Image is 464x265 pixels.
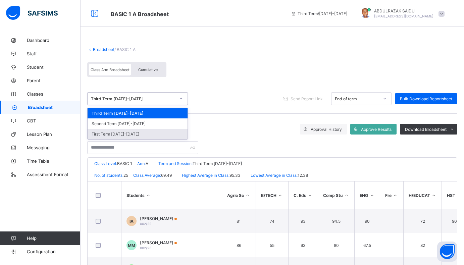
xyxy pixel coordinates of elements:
[380,209,403,233] td: _
[431,193,437,198] i: Sort in Ascending Order
[91,67,130,72] span: Class Arm Broadsheet
[229,173,241,178] span: 95.33
[369,193,375,198] i: Sort in Ascending Order
[403,233,442,257] td: 82
[27,145,81,150] span: Messaging
[140,246,151,250] span: 002/23
[27,172,81,177] span: Assessment Format
[354,8,448,19] div: ABDULRAZAKSAIDU
[91,96,175,101] div: Third Term [DATE]-[DATE]
[361,127,392,132] span: Approve Results
[311,127,342,132] span: Approval History
[222,209,256,233] td: 81
[256,233,288,257] td: 55
[27,158,81,164] span: Time Table
[251,173,298,178] span: Lowest Average in Class:
[393,193,398,198] i: Sort in Ascending Order
[123,173,128,178] span: 25
[182,173,229,178] span: Highest Average in Class:
[256,181,288,209] th: B/TECH
[94,161,117,166] span: Class Level:
[374,8,433,13] span: ABDULRAZAK SAIDU
[405,127,447,132] span: Download Broadsheet
[133,173,161,178] span: Class Average:
[137,161,146,166] span: Arm:
[374,14,433,18] span: [EMAIL_ADDRESS][DOMAIN_NAME]
[27,64,81,70] span: Student
[130,219,134,224] span: IA
[138,67,158,72] span: Cumulative
[380,233,403,257] td: _
[111,11,169,17] span: Class Arm Broadsheet
[128,243,135,248] span: MM
[318,181,354,209] th: Comp Stu
[354,181,380,209] th: ENG
[88,118,188,129] div: Second Term [DATE]-[DATE]
[146,161,148,166] span: A
[27,235,80,241] span: Help
[380,181,403,209] th: Fre
[245,193,251,198] i: Sort in Ascending Order
[27,38,81,43] span: Dashboard
[318,209,354,233] td: 94.5
[27,131,81,137] span: Lesson Plan
[288,209,318,233] td: 93
[117,161,132,166] span: BASIC 1
[354,209,380,233] td: 90
[291,11,347,16] span: session/term information
[114,47,136,52] span: / BASIC 1 A
[403,181,442,209] th: H/EDUCAT
[93,47,114,52] a: Broadsheet
[222,181,256,209] th: Agric Sc
[161,173,172,178] span: 69.49
[256,209,288,233] td: 74
[27,91,81,97] span: Classes
[27,78,81,83] span: Parent
[146,193,151,198] i: Sort Ascending
[437,242,457,262] button: Open asap
[307,193,313,198] i: Sort in Ascending Order
[88,129,188,139] div: First Term [DATE]-[DATE]
[27,118,81,123] span: CBT
[318,233,354,257] td: 80
[94,173,123,178] span: No. of students:
[344,193,349,198] i: Sort in Ascending Order
[193,161,242,166] span: Third Term [DATE]-[DATE]
[140,240,177,245] span: [PERSON_NAME]
[140,222,151,226] span: 002/22
[6,6,58,20] img: safsims
[88,108,188,118] div: Third Term [DATE]-[DATE]
[121,181,222,209] th: Students
[400,96,452,101] span: Bulk Download Reportsheet
[298,173,308,178] span: 12.38
[277,193,283,198] i: Sort in Ascending Order
[291,96,323,101] span: Send Report Link
[140,216,177,221] span: [PERSON_NAME]
[28,105,81,110] span: Broadsheet
[456,193,462,198] i: Sort in Ascending Order
[288,181,318,209] th: C. Edu
[354,233,380,257] td: 67.5
[222,233,256,257] td: 86
[158,161,193,166] span: Term and Session:
[27,249,80,254] span: Configuration
[335,96,379,101] div: End of term
[27,51,81,56] span: Staff
[403,209,442,233] td: 72
[288,233,318,257] td: 93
